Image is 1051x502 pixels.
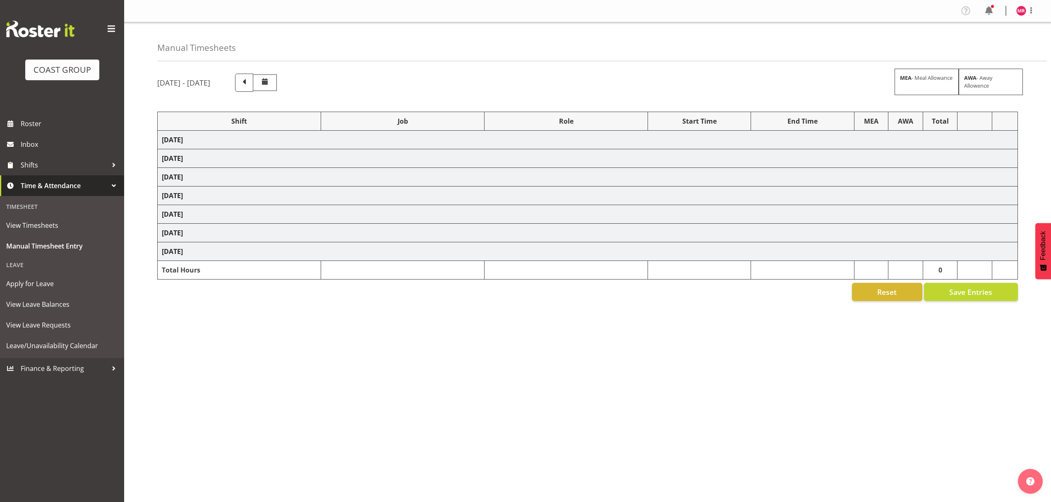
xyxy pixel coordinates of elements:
button: Reset [852,283,922,301]
span: Roster [21,117,120,130]
a: Leave/Unavailability Calendar [2,335,122,356]
div: Timesheet [2,198,122,215]
td: 0 [923,261,957,280]
td: [DATE] [158,149,1018,168]
div: Role [489,116,643,126]
div: Start Time [652,116,746,126]
a: Apply for Leave [2,273,122,294]
span: View Leave Requests [6,319,118,331]
a: View Timesheets [2,215,122,236]
span: Finance & Reporting [21,362,108,375]
img: Rosterit website logo [6,21,74,37]
td: [DATE] [158,224,1018,242]
td: Total Hours [158,261,321,280]
span: Save Entries [949,287,992,297]
div: Leave [2,256,122,273]
span: Reset [877,287,897,297]
div: - Away Allowence [959,69,1023,95]
span: Manual Timesheet Entry [6,240,118,252]
div: Shift [162,116,317,126]
span: Time & Attendance [21,179,108,192]
a: View Leave Balances [2,294,122,315]
span: Feedback [1039,231,1047,260]
span: View Leave Balances [6,298,118,311]
div: - Meal Allowance [895,69,959,95]
td: [DATE] [158,186,1018,205]
button: Feedback - Show survey [1035,223,1051,279]
img: mathew-rolle10807.jpg [1016,6,1026,16]
strong: AWA [964,74,977,81]
a: Manual Timesheet Entry [2,236,122,256]
span: Apply for Leave [6,277,118,290]
td: [DATE] [158,131,1018,149]
td: [DATE] [158,168,1018,186]
img: help-xxl-2.png [1026,477,1034,485]
button: Save Entries [924,283,1018,301]
div: Total [927,116,953,126]
a: View Leave Requests [2,315,122,335]
span: Shifts [21,159,108,171]
td: [DATE] [158,205,1018,224]
div: AWA [893,116,919,126]
h5: [DATE] - [DATE] [157,78,210,87]
h4: Manual Timesheets [157,43,236,53]
strong: MEA [900,74,912,81]
div: Job [325,116,480,126]
div: End Time [755,116,849,126]
div: MEA [859,116,884,126]
span: View Timesheets [6,219,118,232]
td: [DATE] [158,242,1018,261]
div: COAST GROUP [34,64,91,76]
span: Leave/Unavailability Calendar [6,339,118,352]
span: Inbox [21,138,120,151]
